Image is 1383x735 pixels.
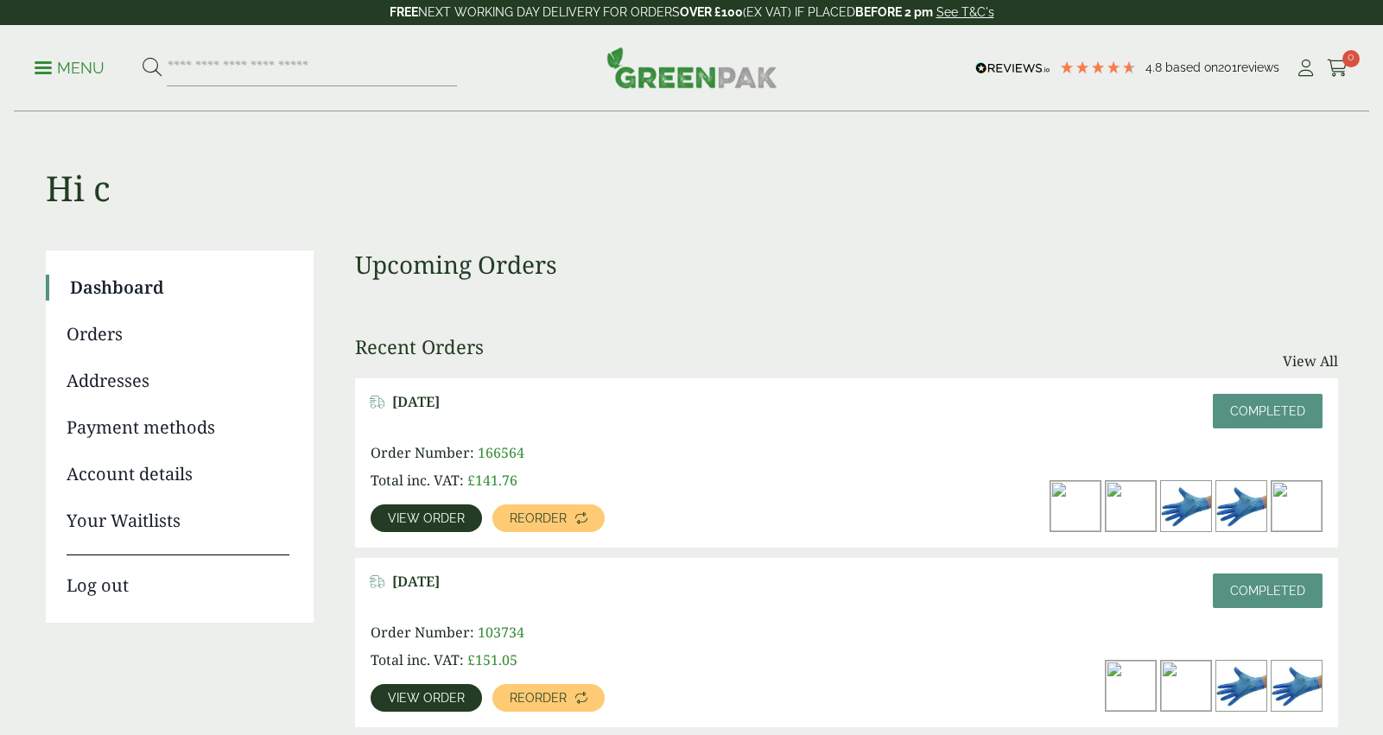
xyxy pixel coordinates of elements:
strong: FREE [390,5,418,19]
a: 0 [1327,55,1348,81]
img: 4130015K-Blue-Vinyl-Powder-Free-Gloves-Large-1.jfif [1272,661,1322,711]
img: GreenPak Supplies [606,47,777,88]
span: Reorder [510,512,567,524]
a: Menu [35,58,105,75]
span: Total inc. VAT: [371,471,464,490]
a: Your Waitlists [67,508,289,534]
i: Cart [1327,60,1348,77]
span: Total inc. VAT: [371,650,464,669]
img: REVIEWS.io [975,62,1050,74]
h3: Upcoming Orders [355,250,1338,280]
a: Account details [67,461,289,487]
strong: BEFORE 2 pm [855,5,933,19]
img: dsc_6882a_1-300x200.jpg [1272,481,1322,531]
img: 4130015K-Blue-Vinyl-Powder-Free-Gloves-Large-1.jfif [1161,481,1211,531]
span: 201 [1218,60,1237,74]
span: Based on [1165,60,1218,74]
span: View order [388,692,465,704]
img: dsc_6882a_1-300x200.jpg [1161,661,1211,711]
img: 4130015J-Blue-Vinyl-Powder-Free-Gloves-Medium-1.jfif [1216,661,1266,711]
h3: Recent Orders [355,335,484,358]
span: Completed [1230,584,1305,598]
img: 150ml-Square-Hinged-Salad-Container-open-300x200.jpg [1050,481,1101,531]
strong: OVER £100 [680,5,743,19]
bdi: 141.76 [467,471,517,490]
a: Addresses [67,368,289,394]
img: 4130015J-Blue-Vinyl-Powder-Free-Gloves-Medium-1.jfif [1216,481,1266,531]
h1: Hi c [46,112,1338,209]
span: 4.8 [1145,60,1165,74]
i: My Account [1295,60,1316,77]
span: Order Number: [371,443,474,462]
span: Order Number: [371,623,474,642]
span: Completed [1230,404,1305,418]
a: Reorder [492,504,605,532]
a: Log out [67,554,289,599]
a: View All [1283,351,1338,371]
span: £ [467,650,475,669]
span: [DATE] [392,394,440,410]
bdi: 151.05 [467,650,517,669]
img: 250ml-Square-Hinged-Salad-Container-open-300x200.jpg [1106,481,1156,531]
a: View order [371,504,482,532]
a: See T&C's [936,5,994,19]
a: View order [371,684,482,712]
span: Reorder [510,692,567,704]
span: View order [388,512,465,524]
p: Menu [35,58,105,79]
span: [DATE] [392,573,440,590]
span: £ [467,471,475,490]
a: Payment methods [67,415,289,440]
a: Dashboard [70,275,289,301]
span: 0 [1342,50,1360,67]
a: Orders [67,321,289,347]
div: 4.79 Stars [1059,60,1137,75]
span: 166564 [478,443,524,462]
img: 150ml-Square-Hinged-Salad-Container-open-300x200.jpg [1106,661,1156,711]
a: Reorder [492,684,605,712]
span: 103734 [478,623,524,642]
span: reviews [1237,60,1279,74]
